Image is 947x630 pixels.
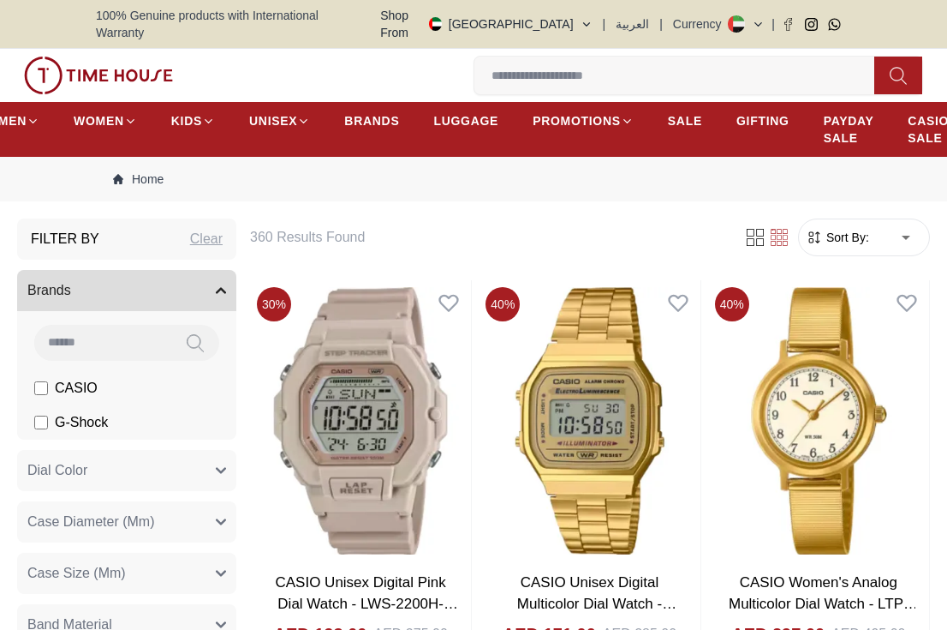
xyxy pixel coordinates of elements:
img: ... [24,57,173,94]
button: Shop From[GEOGRAPHIC_DATA] [366,7,592,41]
a: Whatsapp [828,18,841,31]
span: LUGGAGE [433,112,498,129]
span: PAYDAY SALE [824,112,874,147]
a: KIDS [171,105,215,136]
span: CASIO [55,378,98,399]
img: CASIO Unisex Digital Pink Dial Watch - LWS-2200H-4AVDF [250,280,471,561]
button: Dial Color [17,450,236,491]
span: WOMEN [74,112,124,129]
span: Dial Color [27,460,87,481]
h3: Filter By [31,229,99,249]
a: Instagram [805,18,818,31]
button: Sort By: [806,229,869,246]
span: 30 % [257,287,291,321]
span: 100% Genuine products with International Warranty [96,7,366,41]
a: SALE [668,105,702,136]
span: BRANDS [344,112,399,129]
img: CASIO Women's Analog Multicolor Dial Watch - LTP-B170G-9BVDF [708,280,929,561]
span: KIDS [171,112,202,129]
span: Case Diameter (Mm) [27,512,154,532]
a: Facebook [782,18,795,31]
span: SALE [668,112,702,129]
a: GIFTING [736,105,789,136]
span: UNISEX [249,112,297,129]
div: Clear [190,229,223,249]
a: UNISEX [249,105,310,136]
span: Case Size (Mm) [27,563,126,584]
a: Home [113,171,164,188]
span: Brands [27,280,71,301]
span: | [771,15,775,33]
a: PROMOTIONS [533,105,634,136]
span: PROMOTIONS [533,112,621,129]
img: CASIO Unisex Digital Multicolor Dial Watch - A168WG-9WDF [479,280,700,561]
button: Case Diameter (Mm) [17,501,236,543]
img: United Arab Emirates [429,17,442,31]
span: 40 % [715,287,749,321]
span: 40 % [485,287,520,321]
a: LUGGAGE [433,105,498,136]
a: PAYDAY SALE [824,105,874,153]
button: Brands [17,270,236,311]
span: G-Shock [55,412,108,433]
button: Case Size (Mm) [17,553,236,594]
a: BRANDS [344,105,399,136]
button: العربية [616,15,649,33]
span: | [603,15,606,33]
a: WOMEN [74,105,137,136]
span: GIFTING [736,112,789,129]
input: CASIO [34,381,48,395]
input: G-Shock [34,416,48,429]
span: | [659,15,663,33]
span: Sort By: [823,229,869,246]
h6: 360 Results Found [250,227,723,248]
nav: Breadcrumb [96,157,851,201]
div: Currency [673,15,729,33]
